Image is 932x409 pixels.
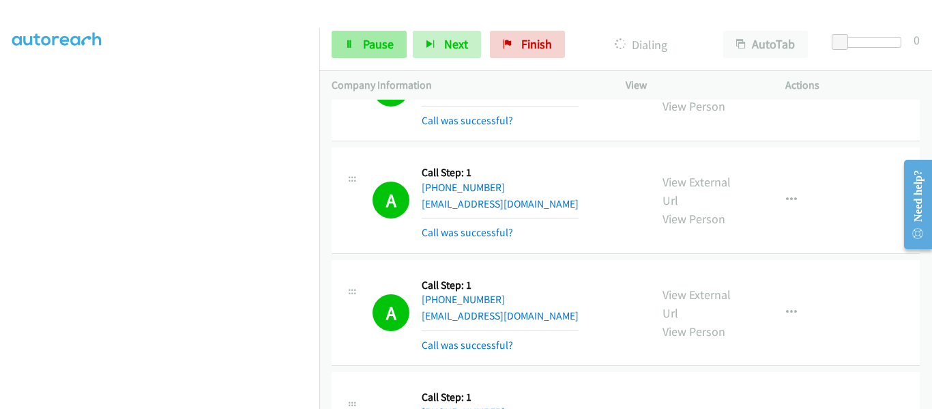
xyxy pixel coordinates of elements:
[373,182,409,218] h1: A
[583,36,699,54] p: Dialing
[626,77,761,94] p: View
[363,36,394,52] span: Pause
[332,77,601,94] p: Company Information
[422,293,505,306] a: [PHONE_NUMBER]
[662,98,725,114] a: View Person
[444,36,468,52] span: Next
[490,31,565,58] a: Finish
[723,31,808,58] button: AutoTab
[662,324,725,339] a: View Person
[422,114,513,127] a: Call was successful?
[422,339,513,352] a: Call was successful?
[332,31,407,58] a: Pause
[422,226,513,239] a: Call was successful?
[662,287,731,321] a: View External Url
[422,181,505,194] a: [PHONE_NUMBER]
[662,174,731,208] a: View External Url
[422,197,579,210] a: [EMAIL_ADDRESS][DOMAIN_NAME]
[914,31,920,49] div: 0
[785,77,920,94] p: Actions
[422,391,638,404] h5: Call Step: 1
[413,31,481,58] button: Next
[422,166,579,180] h5: Call Step: 1
[521,36,552,52] span: Finish
[892,150,932,259] iframe: Resource Center
[373,294,409,331] h1: A
[839,37,901,48] div: Delay between calls (in seconds)
[422,279,579,292] h5: Call Step: 1
[662,211,725,227] a: View Person
[422,309,579,322] a: [EMAIL_ADDRESS][DOMAIN_NAME]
